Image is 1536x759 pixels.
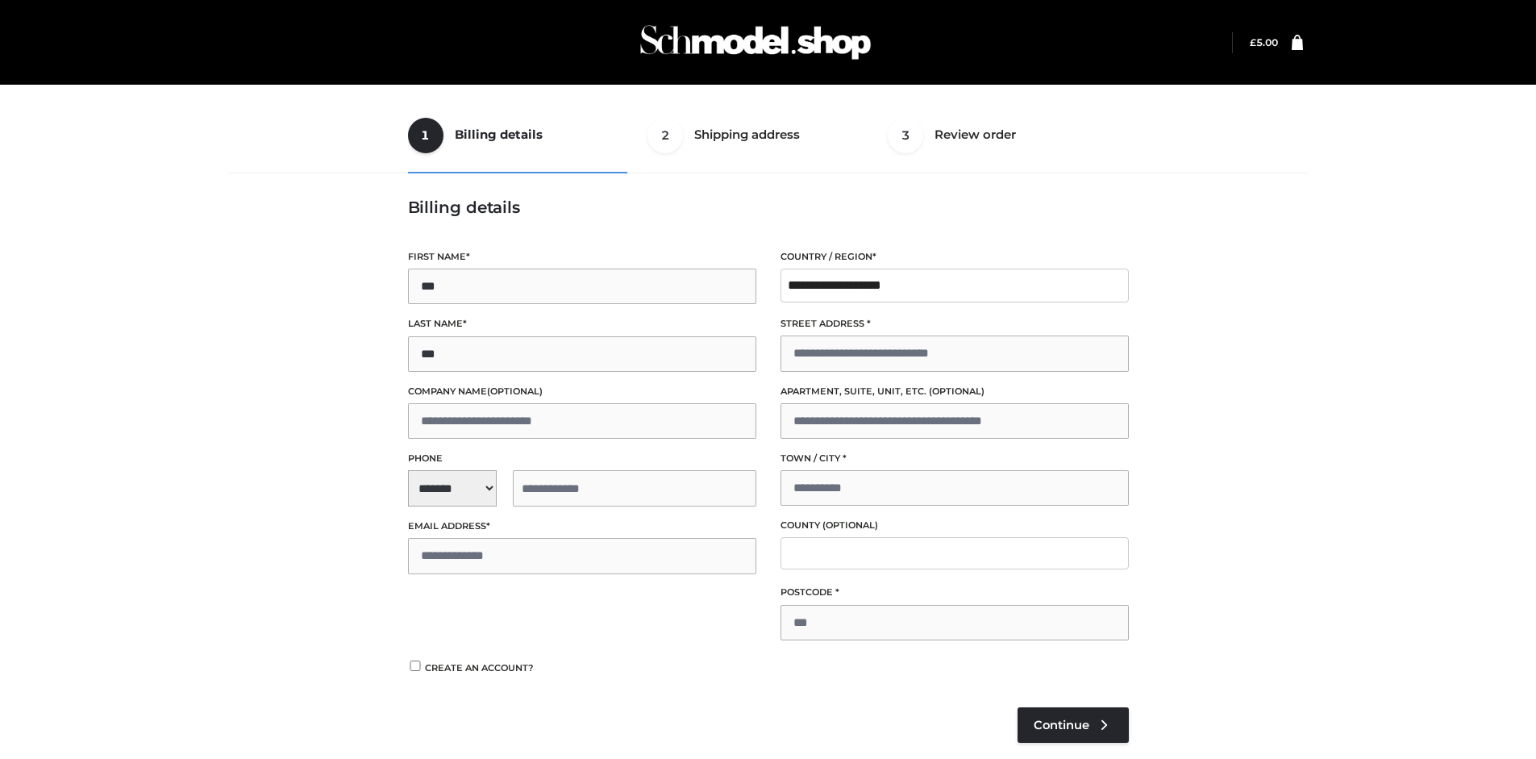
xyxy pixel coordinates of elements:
[408,661,423,671] input: Create an account?
[1018,707,1129,743] a: Continue
[408,451,756,466] label: Phone
[487,386,543,397] span: (optional)
[1034,718,1089,732] span: Continue
[780,451,1129,466] label: Town / City
[408,316,756,332] label: Last name
[408,198,1129,217] h3: Billing details
[780,316,1129,332] label: Street address
[408,249,756,265] label: First name
[929,386,984,397] span: (optional)
[780,518,1129,533] label: County
[780,249,1129,265] label: Country / Region
[408,519,756,534] label: Email address
[425,662,534,674] span: Create an account?
[780,384,1129,399] label: Apartment, suite, unit, etc.
[780,585,1129,600] label: Postcode
[408,384,756,399] label: Company name
[822,519,878,531] span: (optional)
[635,10,876,74] img: Schmodel Admin 964
[1250,36,1278,48] a: £5.00
[1250,36,1278,48] bdi: 5.00
[1250,36,1256,48] span: £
